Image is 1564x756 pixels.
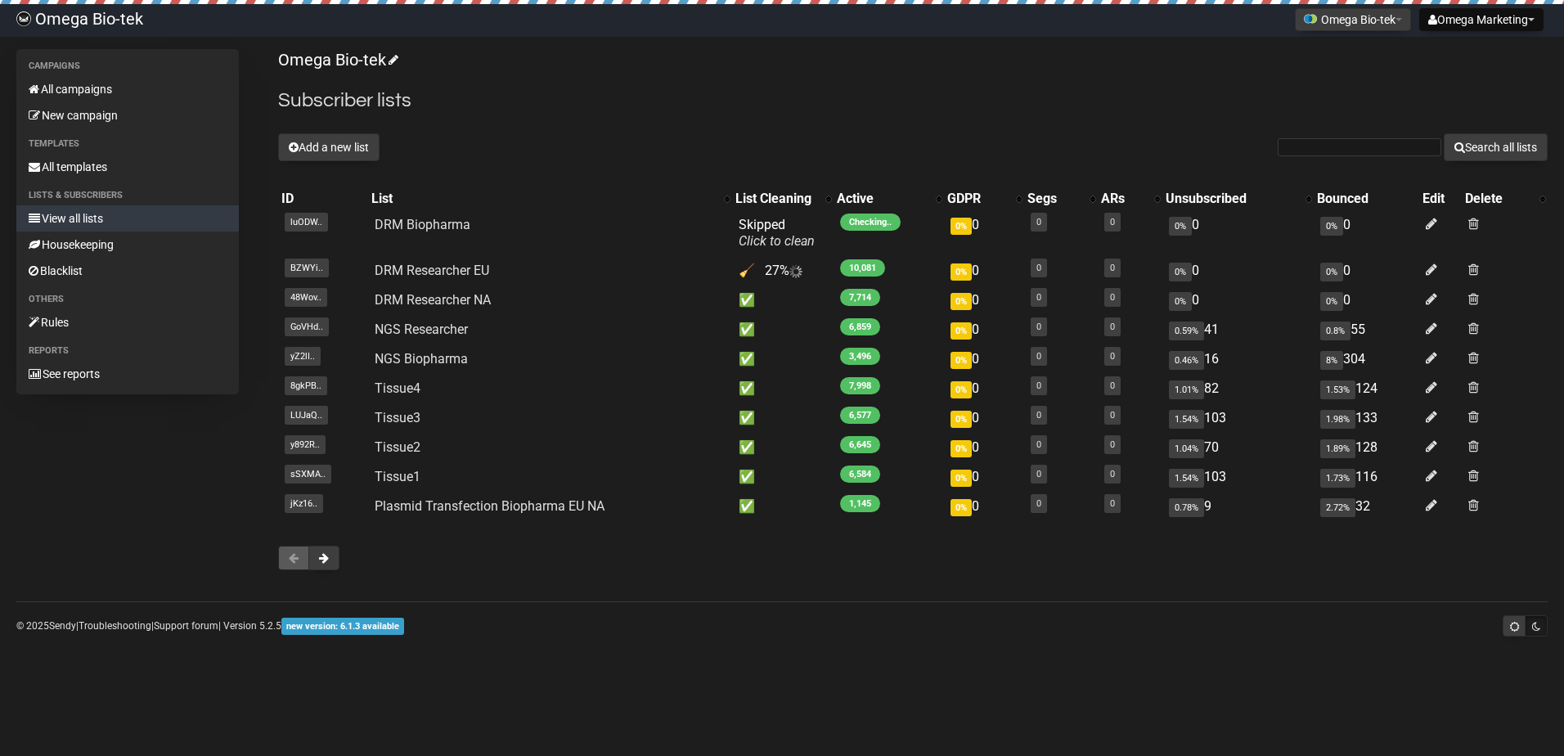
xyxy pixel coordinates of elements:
[285,288,327,307] span: 48Wov..
[1110,380,1115,391] a: 0
[1314,462,1419,492] td: 116
[837,191,928,207] div: Active
[79,620,151,632] a: Troubleshooting
[1169,263,1192,281] span: 0%
[1320,498,1355,517] span: 2.72%
[840,348,880,365] span: 3,496
[1110,351,1115,362] a: 0
[1110,410,1115,421] a: 0
[375,263,489,278] a: DRM Researcher EU
[840,495,880,512] span: 1,145
[1036,380,1041,391] a: 0
[944,256,1024,286] td: 0
[732,344,834,374] td: ✅
[16,56,239,76] li: Campaigns
[1110,217,1115,227] a: 0
[1101,191,1147,207] div: ARs
[16,290,239,309] li: Others
[1162,344,1314,374] td: 16
[16,309,239,335] a: Rules
[281,620,404,632] a: new version: 6.1.3 available
[1169,410,1204,429] span: 1.54%
[1304,12,1317,25] img: favicons
[1169,498,1204,517] span: 0.78%
[278,133,380,161] button: Add a new list
[285,494,323,513] span: jKz16..
[1098,187,1163,210] th: ARs: No sort applied, activate to apply an ascending sort
[1110,263,1115,273] a: 0
[951,218,972,235] span: 0%
[1419,187,1463,210] th: Edit: No sort applied, sorting is disabled
[951,499,972,516] span: 0%
[375,322,468,337] a: NGS Researcher
[1110,498,1115,509] a: 0
[1314,374,1419,403] td: 124
[1024,187,1098,210] th: Segs: No sort applied, activate to apply an ascending sort
[1462,187,1548,210] th: Delete: No sort applied, activate to apply an ascending sort
[1162,492,1314,521] td: 9
[1295,8,1411,31] button: Omega Bio-tek
[944,433,1024,462] td: 0
[1162,210,1314,256] td: 0
[278,187,368,210] th: ID: No sort applied, sorting is disabled
[951,352,972,369] span: 0%
[285,259,329,277] span: BZWYi..
[278,86,1548,115] h2: Subscriber lists
[49,620,76,632] a: Sendy
[1166,191,1297,207] div: Unsubscribed
[951,381,972,398] span: 0%
[951,411,972,428] span: 0%
[1314,187,1419,210] th: Bounced: No sort applied, sorting is disabled
[1314,492,1419,521] td: 32
[16,205,239,232] a: View all lists
[789,265,802,278] img: loader.gif
[944,210,1024,256] td: 0
[735,191,817,207] div: List Cleaning
[368,187,733,210] th: List: No sort applied, activate to apply an ascending sort
[840,214,901,231] span: Checking..
[840,377,880,394] span: 7,998
[1162,315,1314,344] td: 41
[1162,403,1314,433] td: 103
[1314,315,1419,344] td: 55
[16,102,239,128] a: New campaign
[1169,322,1204,340] span: 0.59%
[951,440,972,457] span: 0%
[375,410,420,425] a: Tissue3
[285,465,331,484] span: sSXMA..
[1036,322,1041,332] a: 0
[1314,210,1419,256] td: 0
[16,154,239,180] a: All templates
[840,466,880,483] span: 6,584
[951,470,972,487] span: 0%
[944,187,1024,210] th: GDPR: No sort applied, activate to apply an ascending sort
[951,322,972,340] span: 0%
[951,263,972,281] span: 0%
[16,258,239,284] a: Blacklist
[1036,498,1041,509] a: 0
[1444,133,1548,161] button: Search all lists
[1314,433,1419,462] td: 128
[739,217,815,249] span: Skipped
[16,76,239,102] a: All campaigns
[944,286,1024,315] td: 0
[944,374,1024,403] td: 0
[840,289,880,306] span: 7,714
[1036,410,1041,421] a: 0
[1036,469,1041,479] a: 0
[732,187,834,210] th: List Cleaning: No sort applied, activate to apply an ascending sort
[840,259,885,277] span: 10,081
[371,191,717,207] div: List
[285,376,327,395] span: 8gkPB..
[944,462,1024,492] td: 0
[732,286,834,315] td: ✅
[732,256,834,286] td: 🧹 27%
[1169,292,1192,311] span: 0%
[1162,256,1314,286] td: 0
[732,403,834,433] td: ✅
[1169,439,1204,458] span: 1.04%
[944,492,1024,521] td: 0
[1162,187,1314,210] th: Unsubscribed: No sort applied, activate to apply an ascending sort
[1027,191,1081,207] div: Segs
[16,11,31,26] img: 1701ad020795bef423df3e17313bb685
